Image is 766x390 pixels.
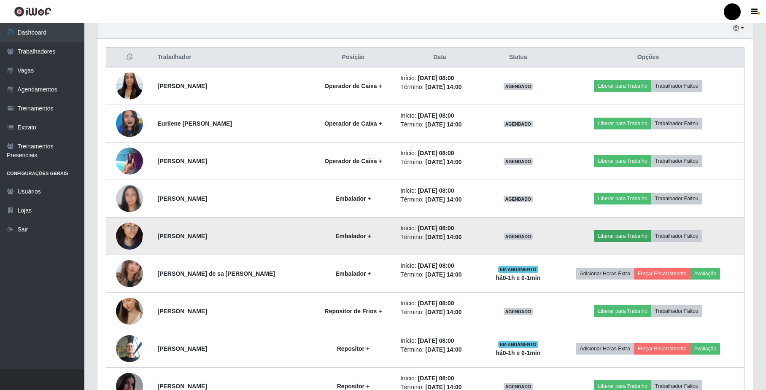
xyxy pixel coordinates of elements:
button: Trabalhador Faltou [651,193,702,204]
span: AGENDADO [504,158,533,165]
button: Trabalhador Faltou [651,155,702,167]
strong: [PERSON_NAME] [158,308,207,315]
time: [DATE] 14:00 [425,83,461,90]
li: Término: [400,195,479,204]
span: AGENDADO [504,233,533,240]
time: [DATE] 08:00 [418,112,454,119]
li: Término: [400,120,479,129]
li: Início: [400,149,479,158]
span: AGENDADO [504,83,533,90]
strong: [PERSON_NAME] [158,83,207,89]
strong: [PERSON_NAME] [158,233,207,239]
span: EM ANDAMENTO [498,341,538,348]
time: [DATE] 14:00 [425,346,461,353]
th: Data [395,48,484,67]
time: [DATE] 08:00 [418,337,454,344]
span: EM ANDAMENTO [498,266,538,273]
strong: [PERSON_NAME] de sa [PERSON_NAME] [158,270,275,277]
strong: Embalador + [335,233,371,239]
strong: Operador de Caixa + [324,158,382,164]
strong: Eurilene [PERSON_NAME] [158,120,232,127]
strong: [PERSON_NAME] [158,158,207,164]
time: [DATE] 14:00 [425,159,461,165]
th: Trabalhador [153,48,311,67]
button: Liberar para Trabalho [594,155,651,167]
button: Liberar para Trabalho [594,118,651,129]
button: Liberar para Trabalho [594,193,651,204]
li: Início: [400,111,479,120]
img: 1731531704923.jpeg [116,185,143,212]
li: Término: [400,158,479,167]
strong: Repositor de Frios + [325,308,382,315]
button: Adicionar Horas Extra [576,268,634,280]
li: Término: [400,308,479,317]
li: Término: [400,270,479,279]
li: Início: [400,336,479,345]
img: 1738003007087.jpeg [116,105,143,141]
img: 1748991397943.jpeg [116,147,143,175]
li: Início: [400,261,479,270]
time: [DATE] 08:00 [418,75,454,81]
time: [DATE] 14:00 [425,121,461,128]
img: 1732630854810.jpeg [116,212,143,260]
span: AGENDADO [504,121,533,127]
li: Término: [400,83,479,91]
time: [DATE] 08:00 [418,262,454,269]
li: Início: [400,374,479,383]
li: Início: [400,299,479,308]
button: Forçar Encerramento [634,343,690,355]
span: AGENDADO [504,383,533,390]
th: Status [484,48,552,67]
strong: Embalador + [335,195,371,202]
li: Início: [400,74,479,83]
button: Trabalhador Faltou [651,305,702,317]
img: 1736288178344.jpeg [116,331,143,366]
strong: Repositor + [337,345,370,352]
span: AGENDADO [504,196,533,202]
strong: há 0-1 h e 0-1 min [496,274,540,281]
button: Trabalhador Faltou [651,230,702,242]
strong: [PERSON_NAME] [158,383,207,390]
strong: [PERSON_NAME] [158,345,207,352]
button: Liberar para Trabalho [594,305,651,317]
strong: Operador de Caixa + [324,120,382,127]
strong: Embalador + [335,270,371,277]
strong: Operador de Caixa + [324,83,382,89]
img: 1726843686104.jpeg [116,287,143,335]
time: [DATE] 08:00 [418,300,454,307]
button: Liberar para Trabalho [594,80,651,92]
button: Adicionar Horas Extra [576,343,634,355]
img: 1743766773792.jpeg [116,250,143,298]
time: [DATE] 08:00 [418,225,454,231]
time: [DATE] 14:00 [425,196,461,203]
button: Avaliação [690,343,720,355]
strong: Repositor + [337,383,370,390]
span: AGENDADO [504,308,533,315]
strong: há 0-1 h e 0-1 min [496,350,540,356]
time: [DATE] 14:00 [425,234,461,240]
time: [DATE] 08:00 [418,150,454,156]
button: Forçar Encerramento [634,268,690,280]
time: [DATE] 08:00 [418,375,454,382]
th: Posição [311,48,396,67]
li: Início: [400,186,479,195]
strong: [PERSON_NAME] [158,195,207,202]
li: Término: [400,345,479,354]
time: [DATE] 14:00 [425,309,461,315]
img: CoreUI Logo [14,6,51,17]
button: Trabalhador Faltou [651,80,702,92]
button: Trabalhador Faltou [651,118,702,129]
li: Término: [400,233,479,242]
img: 1711851341783.jpeg [116,62,143,110]
button: Avaliação [690,268,720,280]
li: Início: [400,224,479,233]
button: Liberar para Trabalho [594,230,651,242]
time: [DATE] 08:00 [418,187,454,194]
th: Opções [552,48,744,67]
time: [DATE] 14:00 [425,271,461,278]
